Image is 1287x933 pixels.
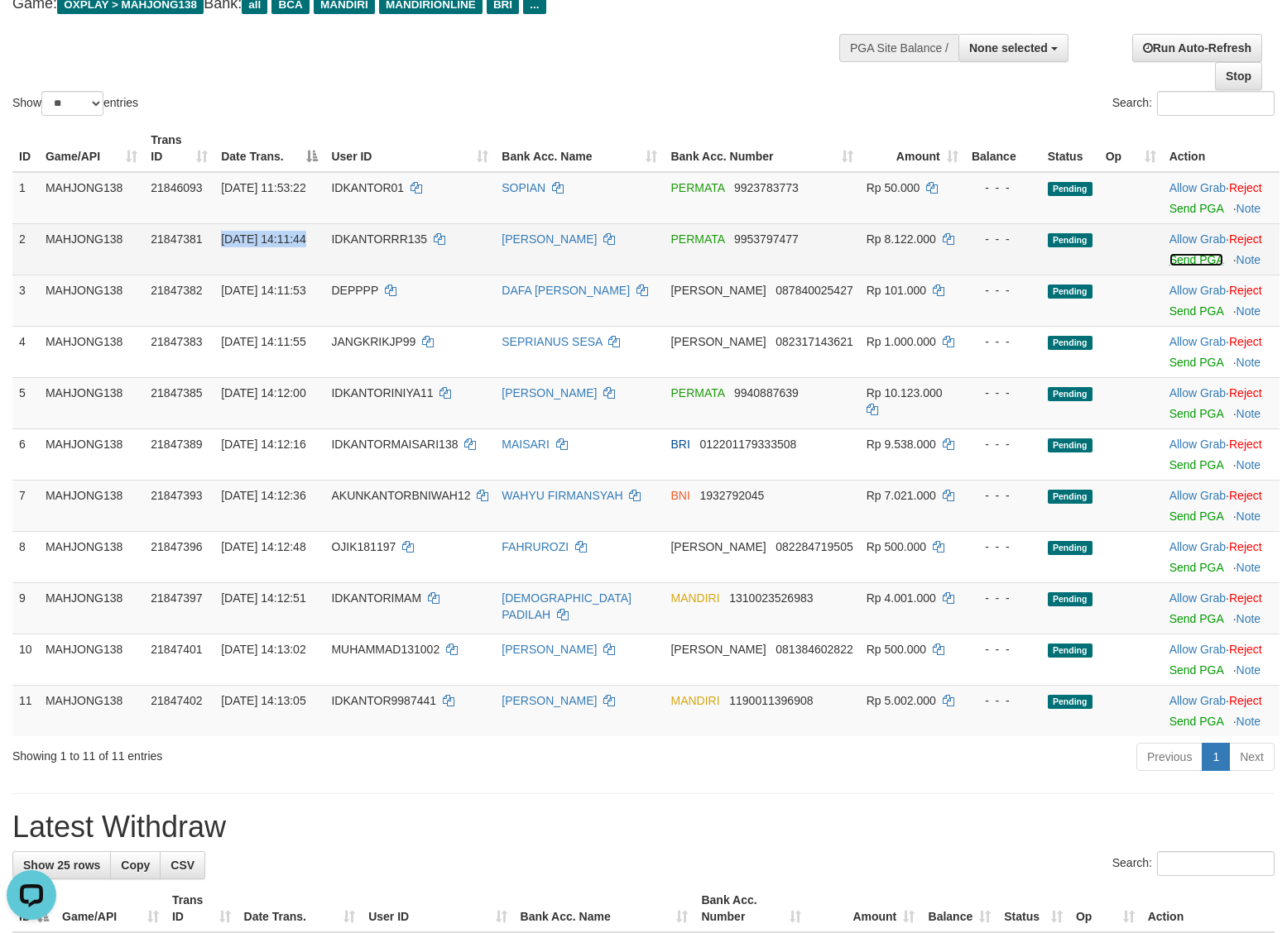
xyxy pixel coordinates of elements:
div: - - - [972,282,1035,299]
a: Send PGA [1169,202,1223,215]
span: Rp 10.123.000 [867,386,943,400]
td: · [1163,685,1280,736]
td: MAHJONG138 [39,685,144,736]
td: 3 [12,275,39,326]
span: PERMATA [670,232,724,246]
th: Trans ID: activate to sort column ascending [166,885,238,932]
span: 21847402 [151,694,202,707]
span: IDKANTOR01 [331,181,404,194]
div: - - - [972,692,1035,709]
a: Allow Grab [1169,386,1226,400]
span: IDKANTORRR135 [331,232,427,246]
span: [DATE] 11:53:22 [221,181,305,194]
h1: Latest Withdraw [12,811,1275,844]
span: Pending [1048,592,1093,606]
span: Show 25 rows [23,859,100,872]
a: Send PGA [1169,407,1223,420]
th: Action [1141,885,1275,932]
a: Allow Grab [1169,694,1226,707]
div: - - - [972,179,1035,196]
input: Search: [1157,91,1275,116]
th: Date Trans.: activate to sort column ascending [238,885,363,932]
span: Copy 1310023526983 to clipboard [729,591,813,605]
a: Reject [1229,591,1262,605]
a: SEPRIANUS SESA [502,335,602,348]
span: [PERSON_NAME] [670,643,766,656]
a: Send PGA [1169,561,1223,574]
td: 9 [12,582,39,634]
select: Showentries [41,91,103,116]
a: Reject [1229,335,1262,348]
a: Allow Grab [1169,438,1226,451]
a: Reject [1229,694,1262,707]
a: Send PGA [1169,458,1223,471]
span: · [1169,591,1229,605]
span: MANDIRI [670,591,719,605]
span: 21847383 [151,335,202,348]
th: Status: activate to sort column ascending [997,885,1069,932]
span: [PERSON_NAME] [670,540,766,553]
a: Stop [1215,62,1262,90]
a: 1 [1202,743,1230,771]
th: Status [1041,125,1099,172]
a: Send PGA [1169,612,1223,625]
span: [DATE] 14:13:05 [221,694,305,707]
span: Pending [1048,438,1093,452]
span: OJIK181197 [331,540,396,553]
span: Copy 081384602822 to clipboard [776,643,852,656]
span: None selected [969,41,1048,55]
th: Game/API: activate to sort column ascending [39,125,144,172]
span: Copy 082317143621 to clipboard [776,335,852,348]
th: Bank Acc. Name: activate to sort column ascending [514,885,695,932]
a: MAISARI [502,438,550,451]
span: Copy 9940887639 to clipboard [734,386,799,400]
a: Next [1229,743,1275,771]
a: [PERSON_NAME] [502,386,597,400]
span: · [1169,386,1229,400]
th: Op: activate to sort column ascending [1099,125,1163,172]
a: Note [1237,458,1261,471]
a: Reject [1229,232,1262,246]
span: [DATE] 14:11:55 [221,335,305,348]
span: [DATE] 14:11:44 [221,232,305,246]
span: Copy 9923783773 to clipboard [734,181,799,194]
td: MAHJONG138 [39,480,144,531]
a: Note [1237,715,1261,728]
a: Allow Grab [1169,489,1226,502]
span: [DATE] 14:12:16 [221,438,305,451]
span: [PERSON_NAME] [670,335,766,348]
a: Reject [1229,540,1262,553]
div: PGA Site Balance / [839,34,958,62]
th: Amount: activate to sort column ascending [860,125,965,172]
span: [DATE] 14:11:53 [221,284,305,297]
div: - - - [972,333,1035,350]
a: Note [1237,356,1261,369]
span: Copy 082284719505 to clipboard [776,540,852,553]
span: · [1169,438,1229,451]
td: MAHJONG138 [39,172,144,224]
a: Note [1237,663,1261,677]
a: Allow Grab [1169,540,1226,553]
span: Pending [1048,336,1093,350]
span: Pending [1048,695,1093,709]
span: IDKANTORIMAM [331,591,421,605]
a: Reject [1229,386,1262,400]
a: Send PGA [1169,304,1223,318]
span: 21847389 [151,438,202,451]
td: · [1163,223,1280,275]
th: Amount: activate to sort column ascending [808,885,921,932]
a: [PERSON_NAME] [502,232,597,246]
span: Rp 500.000 [867,540,926,553]
span: Rp 101.000 [867,284,926,297]
a: Allow Grab [1169,232,1226,246]
td: MAHJONG138 [39,275,144,326]
span: CSV [170,859,194,872]
a: Reject [1229,643,1262,656]
td: 6 [12,428,39,480]
th: Action [1163,125,1280,172]
a: Previous [1136,743,1203,771]
span: JANGKRIKJP99 [331,335,415,348]
th: Balance [965,125,1041,172]
td: · [1163,172,1280,224]
td: MAHJONG138 [39,531,144,582]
